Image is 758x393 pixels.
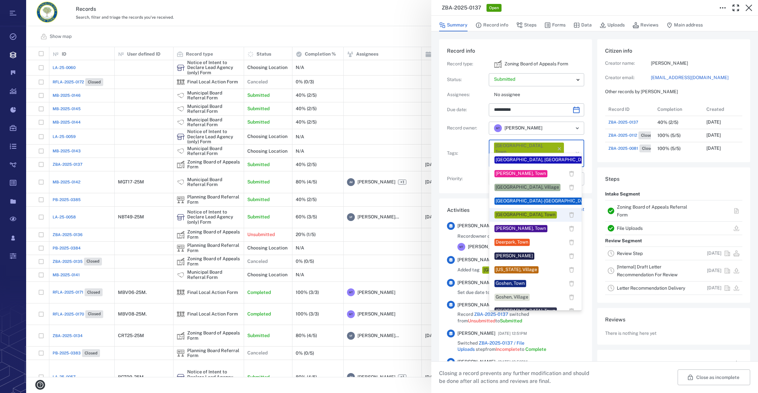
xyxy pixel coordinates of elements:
div: [PERSON_NAME], Town [496,170,546,177]
span: Submitted [500,318,522,323]
img: icon Zoning Board of Appeals Form [494,60,502,68]
button: Close [742,1,755,14]
p: Record owner : [447,125,486,131]
button: delete [567,237,576,247]
div: Created [706,100,724,118]
button: Reviews [633,19,658,31]
button: Toggle Fullscreen [729,1,742,14]
button: delete [567,279,576,288]
button: Forms [544,19,566,31]
p: Assignees : [447,92,486,98]
p: [DATE] [707,250,721,257]
div: [GEOGRAPHIC_DATA], Town [496,212,555,218]
div: Deerpark, Town [496,239,528,246]
div: Goshen, Village [496,294,528,300]
div: ReviewsThere is nothing here yet [597,308,750,350]
p: [DATE] [707,285,721,291]
p: [DATE] [707,267,721,274]
div: Record ID [608,100,630,118]
span: Open [488,5,500,11]
button: Choose date, selected date is Nov 9, 2025 [570,103,583,116]
span: [DATE] 12:51PM [498,330,527,337]
p: Other records by [PERSON_NAME] [605,89,742,95]
button: delete [567,306,576,316]
button: Steps [516,19,536,31]
span: [PERSON_NAME] [457,330,495,337]
span: Record switched from to [457,311,584,324]
button: delete [567,224,576,233]
button: Summary [439,19,468,31]
h6: Steps [605,175,742,183]
h6: Citizen info [605,47,742,55]
p: Tags : [447,150,486,157]
div: [GEOGRAPHIC_DATA], Town [496,308,555,314]
span: [PERSON_NAME] [457,223,495,229]
div: [GEOGRAPHIC_DATA], Town [484,267,544,273]
h6: Reviews [605,316,742,324]
div: [PERSON_NAME], Town [496,225,546,232]
span: [PERSON_NAME] [504,125,542,131]
p: There is nothing here yet [605,330,656,337]
span: [DATE] 12:50PM [498,358,528,366]
p: Creator email: [605,75,651,81]
span: Incomplete [496,347,520,352]
div: M T [457,243,465,251]
button: Open [573,124,582,133]
button: delete [567,210,576,220]
span: Complete [525,347,546,352]
h6: Activities [447,206,470,214]
button: delete [567,251,576,261]
p: Priority : [447,176,486,182]
span: Record owner changed from [457,233,518,240]
div: Goshen, Town [496,280,525,287]
div: M T [494,124,502,132]
span: Closed [641,146,656,151]
p: Zoning Board of Appeals Form [504,61,568,67]
h6: Record info [447,47,584,55]
a: ZBA-2025-0137 [608,119,638,125]
button: delete [567,182,576,192]
span: [PERSON_NAME] [457,302,495,308]
span: [PERSON_NAME] [457,257,495,263]
span: [PERSON_NAME] [468,244,506,250]
div: Completion [657,100,682,118]
div: Record infoRecord type:icon Zoning Board of Appeals FormZoning Board of Appeals FormStatus:Assign... [439,39,592,198]
button: Main address [666,19,703,31]
button: delete [567,169,576,179]
a: Review Step [617,251,643,256]
div: Record ID [605,103,654,116]
p: Status : [447,77,486,83]
a: File Uploads [617,226,643,231]
p: Due date : [447,107,486,113]
p: Intake Segment [605,188,640,200]
span: Unsubmitted [468,318,495,323]
p: [DATE] [706,145,721,152]
div: [US_STATE], Village [496,266,537,273]
button: Data [573,19,592,31]
div: [GEOGRAPHIC_DATA], Town [495,143,553,155]
span: Switched step from to [457,340,584,353]
div: [GEOGRAPHIC_DATA], Village [496,184,559,191]
p: Record type : [447,61,486,67]
span: ZBA-2025-0137 [474,312,508,317]
a: ZBA-2025-0137 / File Uploads [457,340,524,352]
h6: Uploads [605,360,625,367]
div: Citizen infoCreator name:[PERSON_NAME]Creator email:[EMAIL_ADDRESS][DOMAIN_NAME]Other records by ... [597,39,750,167]
div: 100% (5/5) [657,146,681,151]
a: ZBA-2025-0112Closed [608,131,656,139]
span: [PERSON_NAME] [457,280,495,286]
button: Clear [573,149,582,158]
p: Creator name: [605,60,651,67]
a: ZBA-2025-0081Closed [608,145,657,152]
div: 100% (5/5) [657,133,681,138]
button: delete [567,292,576,302]
p: [PERSON_NAME] [651,60,742,67]
div: Completion [654,103,703,116]
p: Review Segment [605,235,642,247]
a: Letter Recommendation Delivery [617,285,685,291]
div: [GEOGRAPHIC_DATA], [GEOGRAPHIC_DATA] [496,157,591,163]
p: Submitted [494,76,574,83]
span: [PERSON_NAME] [457,359,495,365]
